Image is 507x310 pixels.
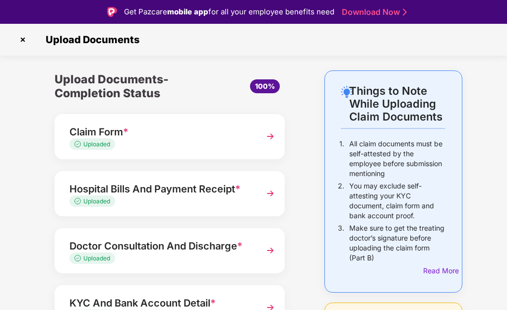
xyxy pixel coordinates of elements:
[74,198,83,204] img: svg+xml;base64,PHN2ZyB4bWxucz0iaHR0cDovL3d3dy53My5vcmcvMjAwMC9zdmciIHdpZHRoPSIxMy4zMzMiIGhlaWdodD...
[83,140,110,148] span: Uploaded
[261,185,279,202] img: svg+xml;base64,PHN2ZyBpZD0iTmV4dCIgeG1sbnM9Imh0dHA6Ly93d3cudzMub3JnLzIwMDAvc3ZnIiB3aWR0aD0iMzYiIG...
[15,32,31,48] img: svg+xml;base64,PHN2ZyBpZD0iQ3Jvc3MtMzJ4MzIiIHhtbG5zPSJodHRwOi8vd3d3LnczLm9yZy8yMDAwL3N2ZyIgd2lkdG...
[423,265,445,276] div: Read More
[349,181,445,221] p: You may exclude self-attesting your KYC document, claim form and bank account proof.
[339,139,344,179] p: 1.
[107,7,117,17] img: Logo
[69,124,253,140] div: Claim Form
[403,7,407,17] img: Stroke
[83,197,110,205] span: Uploaded
[69,181,253,197] div: Hospital Bills And Payment Receipt
[261,127,279,145] img: svg+xml;base64,PHN2ZyBpZD0iTmV4dCIgeG1sbnM9Imh0dHA6Ly93d3cudzMub3JnLzIwMDAvc3ZnIiB3aWR0aD0iMzYiIG...
[36,34,144,46] span: Upload Documents
[69,238,253,254] div: Doctor Consultation And Discharge
[83,254,110,262] span: Uploaded
[338,223,344,263] p: 3.
[261,242,279,259] img: svg+xml;base64,PHN2ZyBpZD0iTmV4dCIgeG1sbnM9Imh0dHA6Ly93d3cudzMub3JnLzIwMDAvc3ZnIiB3aWR0aD0iMzYiIG...
[255,82,275,90] span: 100%
[74,141,83,147] img: svg+xml;base64,PHN2ZyB4bWxucz0iaHR0cDovL3d3dy53My5vcmcvMjAwMC9zdmciIHdpZHRoPSIxMy4zMzMiIGhlaWdodD...
[55,70,208,102] div: Upload Documents- Completion Status
[349,139,445,179] p: All claim documents must be self-attested by the employee before submission mentioning
[349,223,445,263] p: Make sure to get the treating doctor’s signature before uploading the claim form (Part B)
[124,6,334,18] div: Get Pazcare for all your employee benefits need
[349,84,445,123] div: Things to Note While Uploading Claim Documents
[341,86,353,98] img: svg+xml;base64,PHN2ZyB4bWxucz0iaHR0cDovL3d3dy53My5vcmcvMjAwMC9zdmciIHdpZHRoPSIyNC4wOTMiIGhlaWdodD...
[74,255,83,261] img: svg+xml;base64,PHN2ZyB4bWxucz0iaHR0cDovL3d3dy53My5vcmcvMjAwMC9zdmciIHdpZHRoPSIxMy4zMzMiIGhlaWdodD...
[342,7,404,17] a: Download Now
[167,7,208,16] strong: mobile app
[338,181,344,221] p: 2.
